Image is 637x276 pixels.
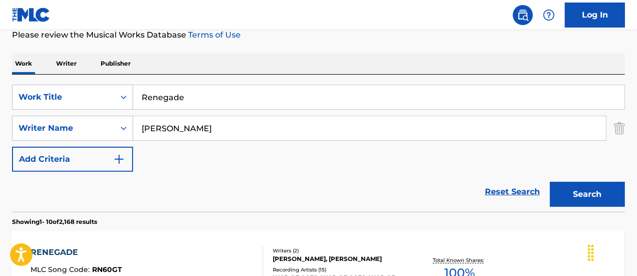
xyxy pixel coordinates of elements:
p: Please review the Musical Works Database [12,29,625,41]
img: help [543,9,555,21]
iframe: Chat Widget [587,228,637,276]
div: Help [539,5,559,25]
span: MLC Song Code : [31,265,92,274]
span: RN60GT [92,265,122,274]
div: Writers ( 2 ) [273,247,409,254]
button: Search [550,182,625,207]
a: Public Search [513,5,533,25]
p: Writer [53,53,80,74]
form: Search Form [12,85,625,212]
div: RENEGADE [31,246,122,258]
a: Reset Search [480,181,545,203]
a: Terms of Use [186,30,241,40]
a: Log In [565,3,625,28]
div: Drag [583,238,599,268]
div: Recording Artists ( 15 ) [273,266,409,273]
p: Publisher [98,53,134,74]
div: [PERSON_NAME], [PERSON_NAME] [273,254,409,263]
button: Add Criteria [12,147,133,172]
img: search [517,9,529,21]
img: Delete Criterion [614,116,625,141]
div: Writer Name [19,122,109,134]
p: Showing 1 - 10 of 2,168 results [12,217,97,226]
p: Work [12,53,35,74]
img: MLC Logo [12,8,51,22]
p: Total Known Shares: [433,256,487,264]
img: 9d2ae6d4665cec9f34b9.svg [113,153,125,165]
div: Work Title [19,91,109,103]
